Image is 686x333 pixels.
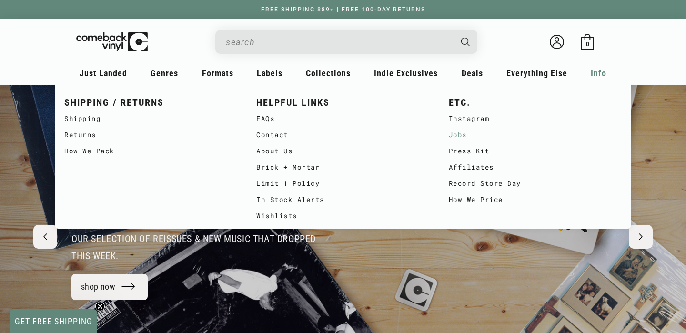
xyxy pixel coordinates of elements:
a: Record Store Day [449,175,622,192]
span: Just Landed [80,68,127,78]
span: Info [591,68,606,78]
a: shop now [71,274,148,300]
a: Returns [64,127,237,143]
div: GET FREE SHIPPINGClose teaser [10,309,97,333]
a: Affiliates [449,159,622,175]
input: When autocomplete results are available use up and down arrows to review and enter to select [226,32,452,52]
span: Genres [151,68,178,78]
div: Search [215,30,477,54]
span: Deals [462,68,483,78]
a: About Us [256,143,429,159]
a: FAQs [256,111,429,127]
a: Press Kit [449,143,622,159]
button: Close teaser [95,302,105,311]
a: How We Pack [64,143,237,159]
a: Instagram [449,111,622,127]
button: Next slide [629,225,653,249]
button: Previous slide [33,225,57,249]
a: Contact [256,127,429,143]
a: Jobs [449,127,622,143]
span: 0 [586,40,589,48]
span: Formats [202,68,233,78]
span: GET FREE SHIPPING [15,316,92,326]
span: Labels [257,68,282,78]
a: Limit 1 Policy [256,175,429,192]
button: Search [453,30,479,54]
a: In Stock Alerts [256,192,429,208]
a: Wishlists [256,208,429,224]
a: Shipping [64,111,237,127]
span: Collections [306,68,351,78]
a: Brick + Mortar [256,159,429,175]
span: Everything Else [506,68,567,78]
span: Indie Exclusives [374,68,438,78]
a: FREE SHIPPING $89+ | FREE 100-DAY RETURNS [252,6,435,13]
a: How We Price [449,192,622,208]
span: our selection of reissues & new music that dropped this week. [71,233,316,262]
